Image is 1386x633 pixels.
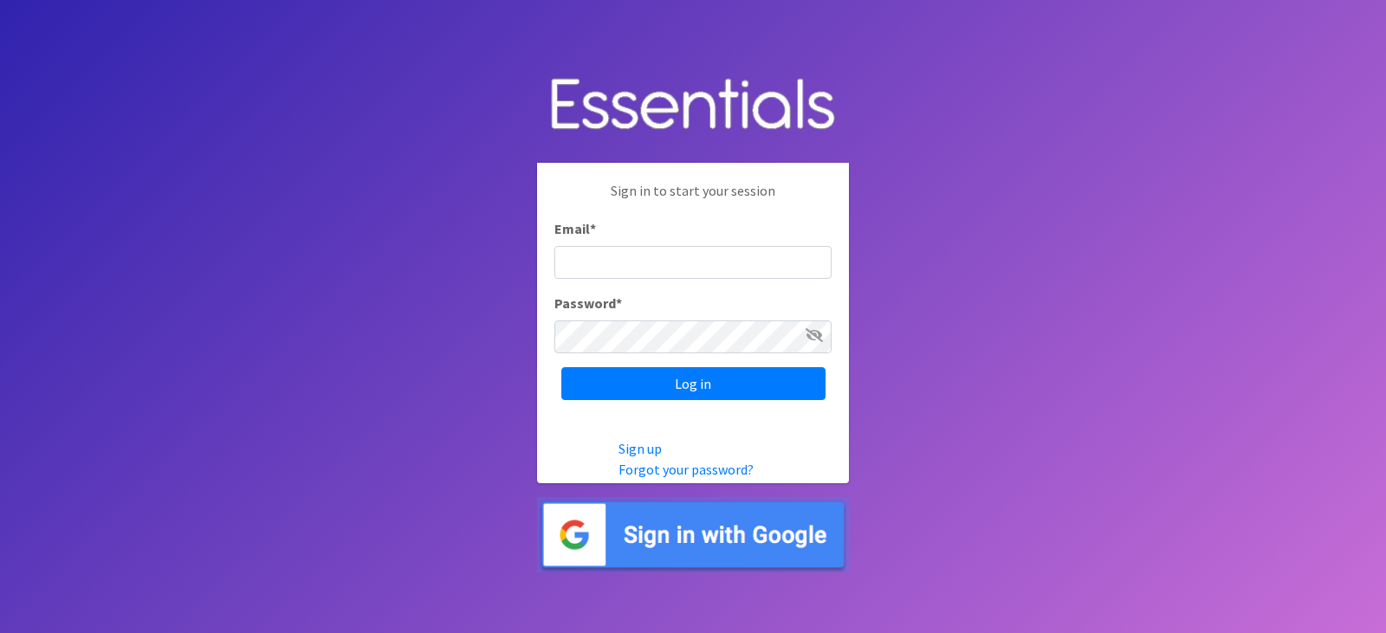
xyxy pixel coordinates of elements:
img: Sign in with Google [537,497,849,572]
img: Human Essentials [537,61,849,150]
label: Password [554,293,622,313]
label: Email [554,218,596,239]
abbr: required [590,220,596,237]
abbr: required [616,294,622,312]
input: Log in [561,367,826,400]
a: Forgot your password? [619,461,754,478]
p: Sign in to start your session [554,180,832,218]
a: Sign up [619,440,662,457]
